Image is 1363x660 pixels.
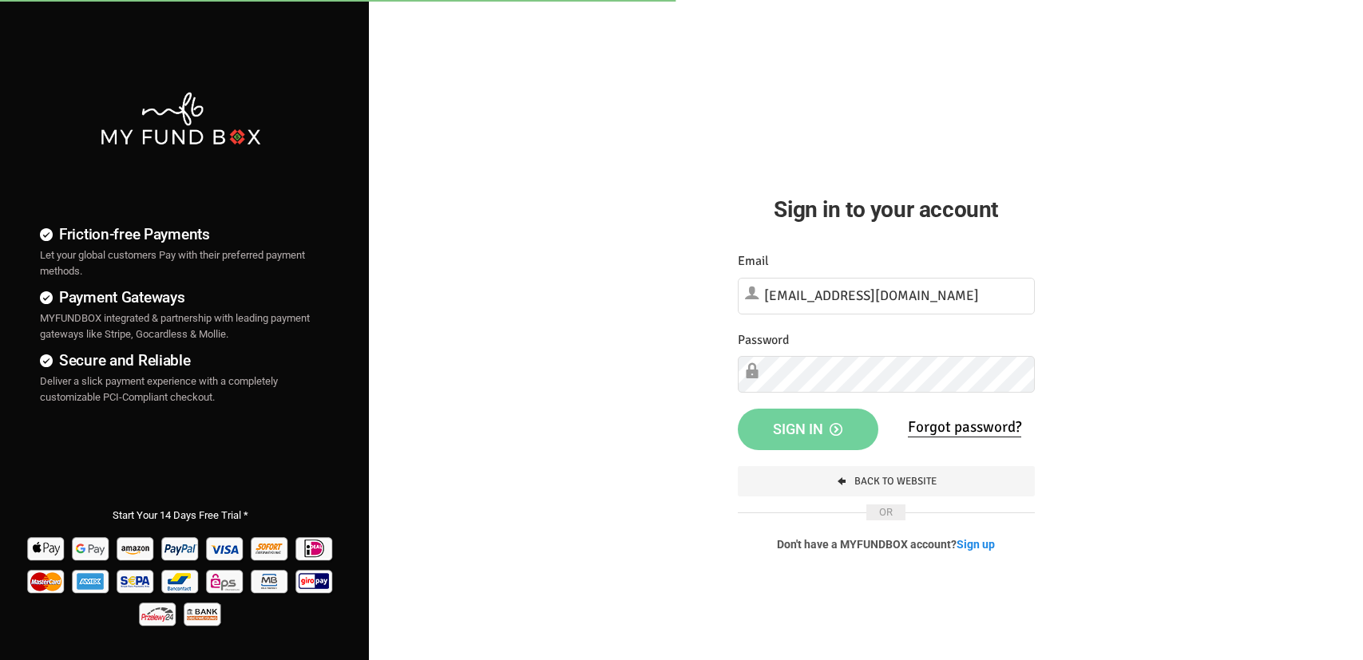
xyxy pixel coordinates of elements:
[26,564,68,597] img: Mastercard Pay
[40,223,321,246] h4: Friction-free Payments
[137,597,180,630] img: p24 Pay
[70,564,113,597] img: american_express Pay
[957,538,995,551] a: Sign up
[738,192,1035,227] h2: Sign in to your account
[160,564,202,597] img: Bancontact Pay
[40,286,321,309] h4: Payment Gateways
[294,532,336,564] img: Ideal Pay
[182,597,224,630] img: banktransfer
[738,330,789,350] label: Password
[115,532,157,564] img: Amazon
[249,564,291,597] img: mb Pay
[738,278,1035,314] input: Email
[738,409,878,450] button: Sign in
[40,375,278,403] span: Deliver a slick payment experience with a completely customizable PCI-Compliant checkout.
[40,349,321,372] h4: Secure and Reliable
[115,564,157,597] img: sepa Pay
[866,504,905,520] span: OR
[99,90,261,147] img: mfbwhite.png
[908,417,1021,437] a: Forgot password?
[773,421,842,437] span: Sign in
[738,536,1035,552] p: Don't have a MYFUNDBOX account?
[40,312,310,340] span: MYFUNDBOX integrated & partnership with leading payment gateways like Stripe, Gocardless & Mollie.
[294,564,336,597] img: giropay
[70,532,113,564] img: Google Pay
[40,249,305,277] span: Let your global customers Pay with their preferred payment methods.
[738,466,1035,496] a: Back To Website
[160,532,202,564] img: Paypal
[204,564,247,597] img: EPS Pay
[249,532,291,564] img: Sofort Pay
[26,532,68,564] img: Apple Pay
[204,532,247,564] img: Visa
[738,251,769,271] label: Email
